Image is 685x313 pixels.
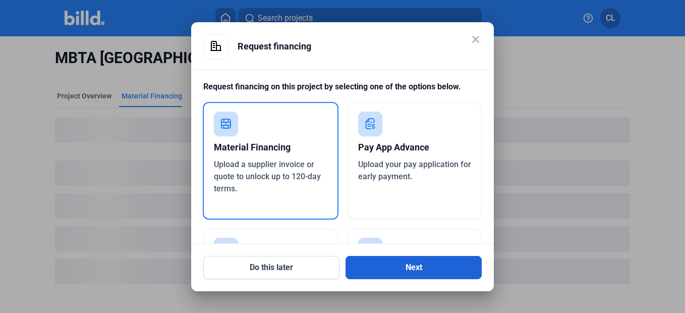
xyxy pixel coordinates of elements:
div: Request financing on this project by selecting one of the options below. [203,81,482,102]
span: Upload your pay application for early payment. [358,160,471,181]
div: Material Financing [214,136,327,159]
button: Next [346,256,482,279]
div: Request financing [238,34,482,59]
div: Pay App Advance [358,136,472,159]
mat-icon: close [470,33,482,45]
span: Upload a supplier invoice or quote to unlock up to 120-day terms. [214,160,321,193]
button: Do this later [203,256,339,279]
